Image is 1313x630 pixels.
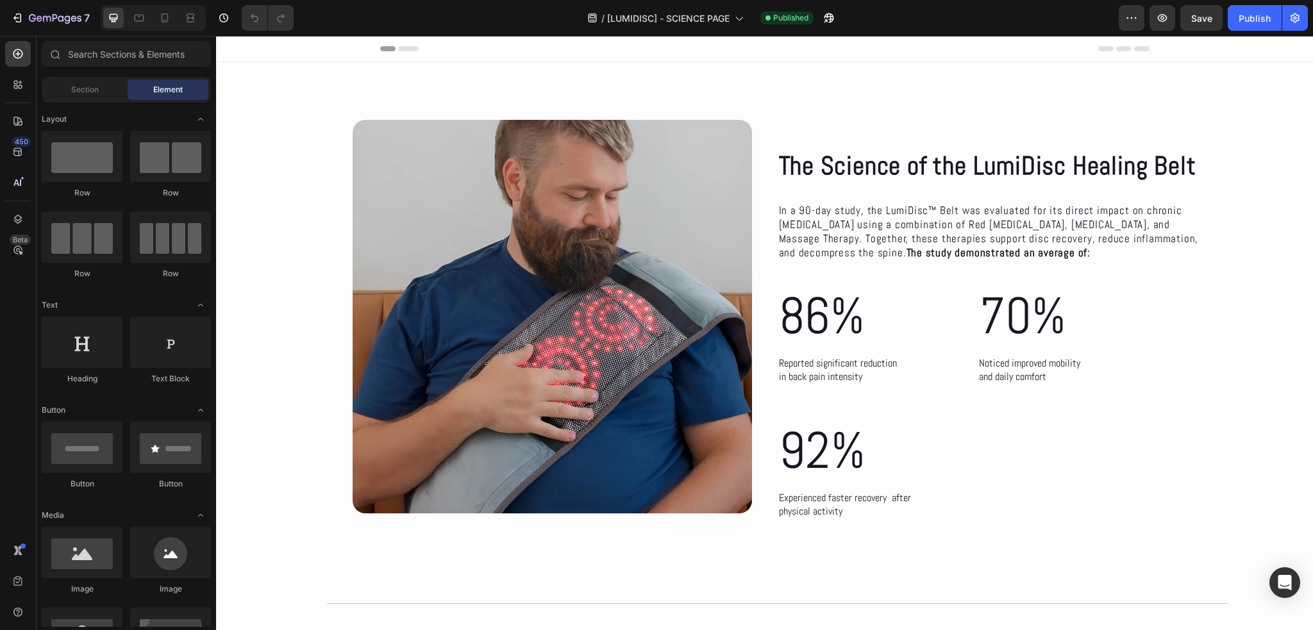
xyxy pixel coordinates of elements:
[130,268,211,279] div: Row
[1180,5,1223,31] button: Save
[42,113,67,125] span: Layout
[42,41,211,67] input: Search Sections & Elements
[71,84,99,95] span: Section
[42,268,122,279] div: Row
[563,321,695,335] p: Reported significant reduction
[1191,13,1212,24] span: Save
[763,335,864,348] p: and daily comfort
[153,84,183,95] span: Element
[10,235,31,245] div: Beta
[84,10,90,26] p: 7
[242,5,294,31] div: Undo/Redo
[563,469,695,483] p: physical activity
[130,187,211,199] div: Row
[130,583,211,595] div: Image
[1269,567,1300,598] div: Open Intercom Messenger
[130,478,211,490] div: Button
[42,583,122,595] div: Image
[190,400,211,420] span: Toggle open
[216,36,1313,630] iframe: Design area
[601,12,605,25] span: /
[562,375,696,454] h2: 92%
[190,109,211,129] span: Toggle open
[42,404,65,416] span: Button
[763,321,864,335] p: Noticed improved mobility
[42,373,122,385] div: Heading
[12,137,31,147] div: 450
[190,505,211,526] span: Toggle open
[773,12,808,24] span: Published
[607,12,730,25] span: [LUMIDISC] - SCIENCE PAGE
[563,456,695,469] p: Experienced faster recovery after
[690,210,875,224] strong: The study demonstrated an average of:
[562,110,987,151] h2: The Science of the LumiDisc Healing Belt
[130,373,211,385] div: Text Block
[1228,5,1282,31] button: Publish
[42,299,58,311] span: Text
[762,240,866,320] h2: 70%
[137,84,536,477] img: gempages_575915822975812170-c9b3c280-4c4f-44a4-b515-43a264a13e3f.png
[1239,12,1271,25] div: Publish
[42,478,122,490] div: Button
[190,295,211,315] span: Toggle open
[562,240,696,320] h2: 86%
[42,510,64,521] span: Media
[563,335,695,348] p: in back pain intensity
[563,167,985,224] p: In a 90-day study, the LumiDisc™ Belt was evaluated for its direct impact on chronic [MEDICAL_DAT...
[42,187,122,199] div: Row
[5,5,96,31] button: 7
